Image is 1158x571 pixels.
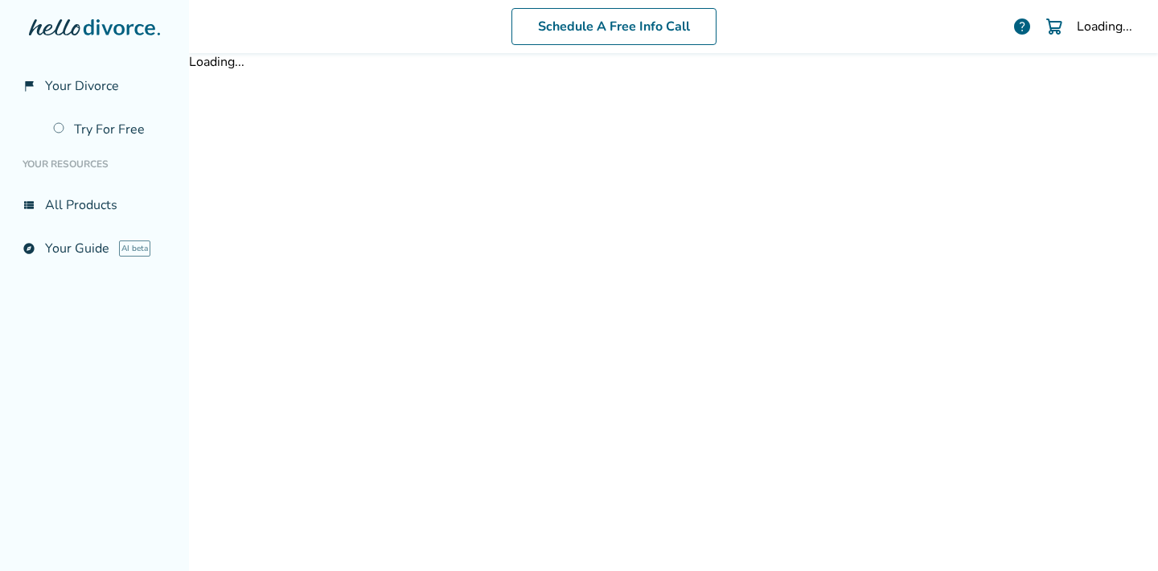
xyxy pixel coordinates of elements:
[23,242,35,255] span: explore
[1045,17,1064,36] img: Cart
[189,53,1158,71] div: Loading...
[23,199,35,212] span: view_list
[511,8,717,45] a: Schedule A Free Info Call
[45,77,119,95] span: Your Divorce
[43,111,176,148] a: Try For Free
[119,240,150,257] span: AI beta
[23,80,35,92] span: flag_2
[1077,18,1132,35] div: Loading...
[13,230,176,267] a: exploreYour GuideAI beta
[1012,17,1032,36] a: help
[13,148,176,180] li: Your Resources
[13,187,176,224] a: view_listAll Products
[13,68,176,105] a: flag_2Your Divorce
